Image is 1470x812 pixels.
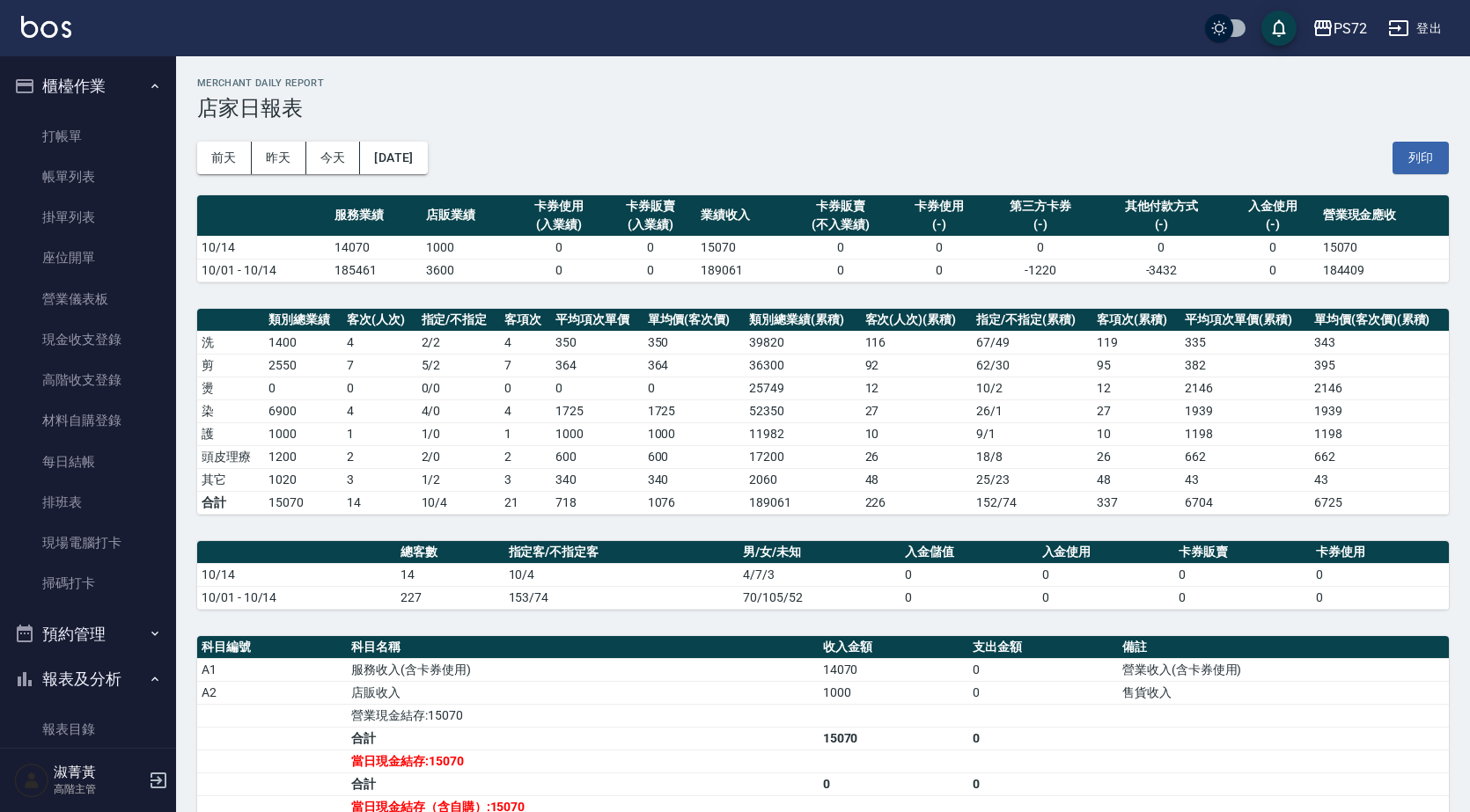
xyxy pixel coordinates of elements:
table: a dense table [197,309,1449,515]
td: 350 [551,331,643,354]
td: 0 [1174,563,1312,586]
td: 其它 [197,468,264,491]
th: 指定/不指定(累積) [972,309,1092,332]
table: a dense table [197,195,1449,282]
td: 0 [1227,259,1319,282]
td: 335 [1180,331,1310,354]
a: 報表目錄 [7,709,169,750]
td: 2 / 0 [417,445,501,468]
div: PS72 [1334,18,1367,40]
td: 0 [551,377,643,399]
td: 189061 [696,259,788,282]
td: 12 [861,377,973,399]
th: 收入金額 [819,636,968,659]
button: save [1261,11,1297,46]
td: 9 / 1 [972,422,1092,445]
td: 0 [819,772,968,795]
h3: 店家日報表 [197,96,1449,121]
td: 售貨收入 [1118,681,1449,704]
td: 2146 [1180,377,1310,399]
a: 高階收支登錄 [7,360,169,400]
td: 洗 [197,331,264,354]
td: 116 [861,331,973,354]
td: 0 [1038,563,1175,586]
td: 26 / 1 [972,399,1092,422]
a: 掃碼打卡 [7,563,169,604]
button: PS72 [1305,11,1374,47]
th: 科目名稱 [347,636,819,659]
td: 70/105/52 [739,586,900,609]
td: 合計 [347,772,819,795]
td: 10/14 [197,563,396,586]
td: 189061 [745,491,860,514]
th: 客次(人次) [342,309,417,332]
td: 染 [197,399,264,422]
td: 382 [1180,354,1310,377]
td: 0 [513,259,605,282]
td: A2 [197,681,347,704]
div: 第三方卡券 [989,197,1091,216]
th: 單均價(客次價) [643,309,746,332]
td: 2550 [264,354,342,377]
td: 0 [968,681,1118,704]
td: 14 [342,491,417,514]
a: 掛單列表 [7,197,169,238]
td: 0 [968,727,1118,750]
td: 服務收入(含卡券使用) [347,658,819,681]
td: 62 / 30 [972,354,1092,377]
td: 662 [1180,445,1310,468]
td: 6704 [1180,491,1310,514]
td: 0 [605,259,696,282]
td: 226 [861,491,973,514]
td: 2 / 2 [417,331,501,354]
td: 1939 [1180,399,1310,422]
td: 337 [1092,491,1180,514]
h2: Merchant Daily Report [197,77,1449,89]
td: 1198 [1180,422,1310,445]
td: 39820 [745,331,860,354]
td: 1076 [643,491,746,514]
td: 0 [1038,586,1175,609]
td: 48 [1092,468,1180,491]
td: 0 [788,236,893,259]
th: 男/女/未知 [739,541,900,564]
td: 67 / 49 [972,331,1092,354]
td: 1725 [551,399,643,422]
button: 列印 [1393,142,1449,174]
td: 0 [968,658,1118,681]
td: 0 [1312,563,1449,586]
td: 1 / 0 [417,422,501,445]
div: 卡券使用 [898,197,981,216]
td: 0 [985,236,1096,259]
table: a dense table [197,541,1449,610]
td: 21 [500,491,551,514]
td: 14070 [330,236,422,259]
button: 報表及分析 [7,656,169,702]
td: 剪 [197,354,264,377]
th: 類別總業績(累積) [745,309,860,332]
td: 10/4 [417,491,501,514]
th: 類別總業績 [264,309,342,332]
td: 14 [396,563,504,586]
td: 43 [1180,468,1310,491]
td: 1198 [1310,422,1449,445]
th: 卡券販賣 [1174,541,1312,564]
td: 營業現金結存:15070 [347,704,819,727]
td: -1220 [985,259,1096,282]
td: 17200 [745,445,860,468]
td: 7 [500,354,551,377]
td: 合計 [347,727,819,750]
td: 0 [893,236,985,259]
td: 0 [968,772,1118,795]
td: 2 [500,445,551,468]
th: 支出金額 [968,636,1118,659]
td: 364 [643,354,746,377]
td: 10/4 [504,563,739,586]
td: 662 [1310,445,1449,468]
th: 備註 [1118,636,1449,659]
th: 店販業績 [422,195,513,237]
th: 客項次 [500,309,551,332]
button: 昨天 [252,142,306,174]
td: 6900 [264,399,342,422]
div: (-) [898,216,981,234]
